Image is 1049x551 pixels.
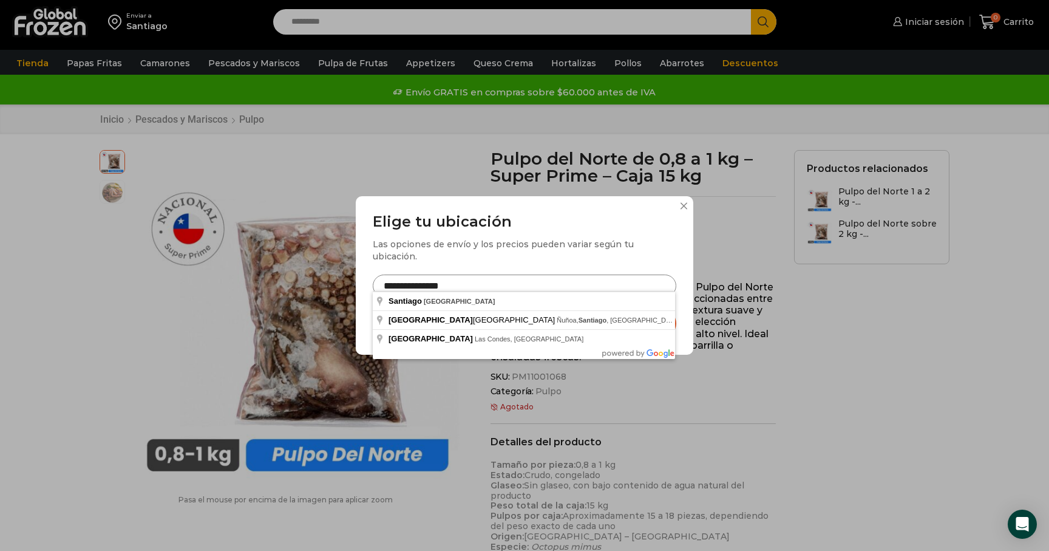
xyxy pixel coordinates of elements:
[373,213,676,231] h3: Elige tu ubicación
[389,334,473,343] span: [GEOGRAPHIC_DATA]
[579,317,606,324] span: Santiago
[389,296,422,306] span: Santiago
[424,298,495,305] span: [GEOGRAPHIC_DATA]
[389,315,473,324] span: [GEOGRAPHIC_DATA]
[475,335,583,343] span: Las Condes, [GEOGRAPHIC_DATA]
[1008,510,1037,539] div: Open Intercom Messenger
[557,317,680,324] span: Ñuñoa, , [GEOGRAPHIC_DATA]
[389,315,557,324] span: [GEOGRAPHIC_DATA]
[373,238,676,262] div: Las opciones de envío y los precios pueden variar según tu ubicación.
